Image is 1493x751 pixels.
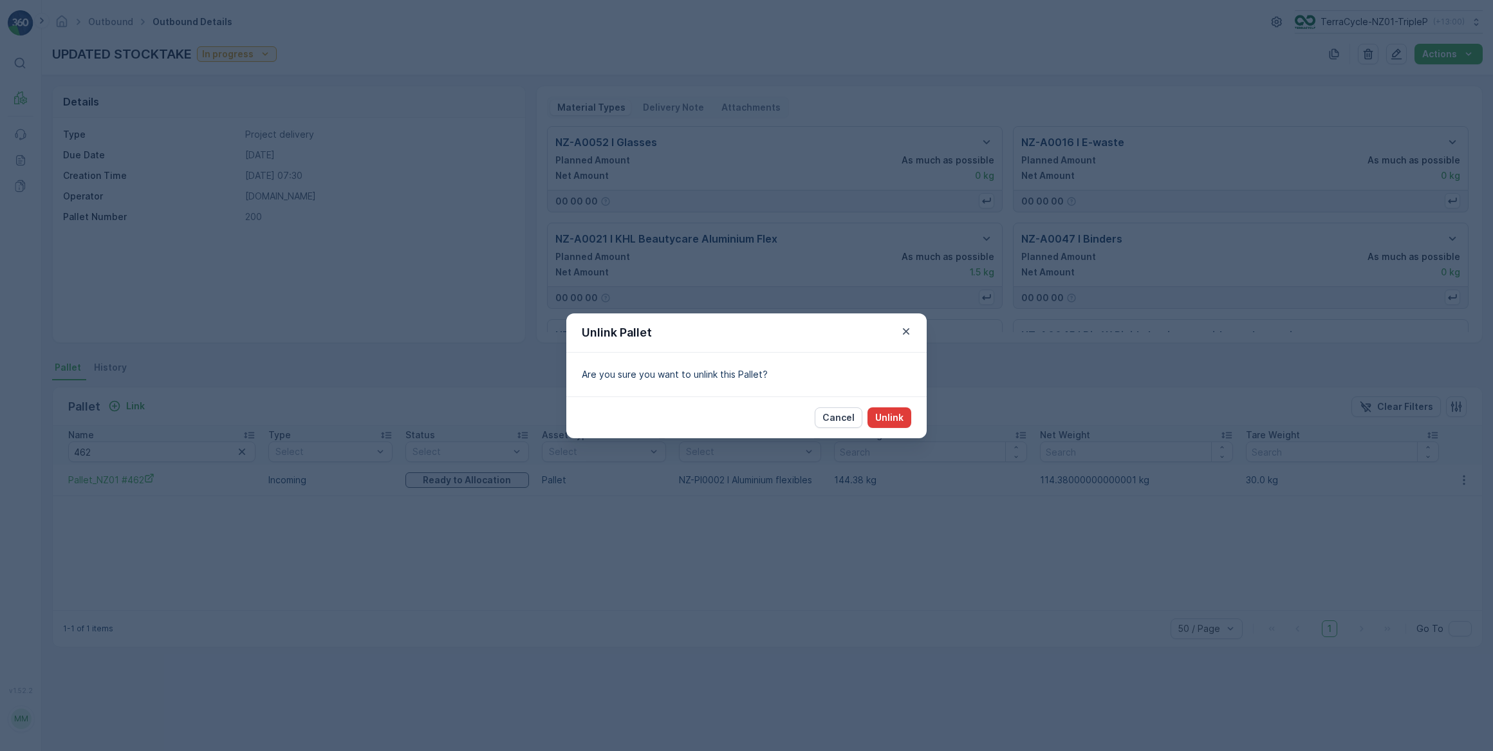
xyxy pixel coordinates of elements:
p: Are you sure you want to unlink this Pallet? [582,368,911,381]
p: Unlink Pallet [582,324,652,342]
p: Unlink [875,411,904,424]
button: Unlink [867,407,911,428]
button: Cancel [815,407,862,428]
p: Cancel [822,411,855,424]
